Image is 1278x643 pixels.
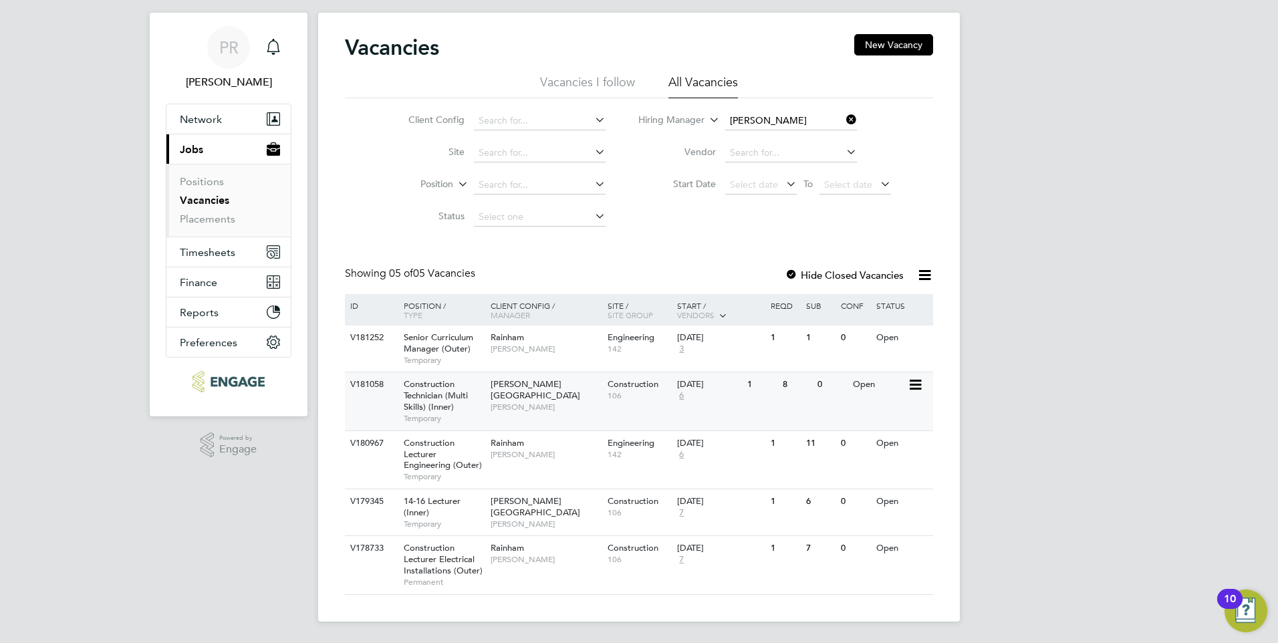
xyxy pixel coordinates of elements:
[347,372,394,397] div: V181058
[404,495,461,518] span: 14-16 Lecturer (Inner)
[388,146,465,158] label: Site
[838,294,872,317] div: Conf
[491,332,524,343] span: Rainham
[674,294,767,328] div: Start /
[491,402,601,412] span: [PERSON_NAME]
[150,13,307,416] nav: Main navigation
[677,438,764,449] div: [DATE]
[404,542,483,576] span: Construction Lecturer Electrical Installations (Outer)
[608,542,658,553] span: Construction
[873,431,931,456] div: Open
[394,294,487,326] div: Position /
[677,554,686,565] span: 7
[180,213,235,225] a: Placements
[180,175,224,188] a: Positions
[347,489,394,514] div: V179345
[873,536,931,561] div: Open
[345,267,478,281] div: Showing
[803,489,838,514] div: 6
[677,332,764,344] div: [DATE]
[219,432,257,444] span: Powered by
[474,144,606,162] input: Search for...
[677,379,741,390] div: [DATE]
[487,294,604,326] div: Client Config /
[404,309,422,320] span: Type
[677,543,764,554] div: [DATE]
[491,309,530,320] span: Manager
[166,164,291,237] div: Jobs
[608,332,654,343] span: Engineering
[803,536,838,561] div: 7
[608,495,658,507] span: Construction
[388,210,465,222] label: Status
[166,371,291,392] a: Go to home page
[677,449,686,461] span: 6
[166,74,291,90] span: Pallvi Raghvani
[201,432,257,458] a: Powered byEngage
[873,326,931,350] div: Open
[803,294,838,317] div: Sub
[474,176,606,195] input: Search for...
[838,536,872,561] div: 0
[491,542,524,553] span: Rainham
[838,431,872,456] div: 0
[608,449,671,460] span: 142
[608,554,671,565] span: 106
[677,507,686,519] span: 7
[540,74,635,98] li: Vacancies I follow
[779,372,814,397] div: 8
[608,378,658,390] span: Construction
[166,134,291,164] button: Jobs
[474,112,606,130] input: Search for...
[767,431,802,456] div: 1
[1225,590,1267,632] button: Open Resource Center, 10 new notifications
[767,489,802,514] div: 1
[180,276,217,289] span: Finance
[873,489,931,514] div: Open
[180,246,235,259] span: Timesheets
[730,178,778,190] span: Select date
[180,143,203,156] span: Jobs
[180,113,222,126] span: Network
[639,146,716,158] label: Vendor
[838,326,872,350] div: 0
[491,437,524,448] span: Rainham
[404,332,473,354] span: Senior Curriculum Manager (Outer)
[166,328,291,357] button: Preferences
[474,208,606,227] input: Select one
[347,326,394,350] div: V181252
[491,449,601,460] span: [PERSON_NAME]
[677,496,764,507] div: [DATE]
[347,536,394,561] div: V178733
[219,39,239,56] span: PR
[376,178,453,191] label: Position
[389,267,413,280] span: 05 of
[180,306,219,319] span: Reports
[404,519,484,529] span: Temporary
[345,34,439,61] h2: Vacancies
[767,326,802,350] div: 1
[608,309,653,320] span: Site Group
[677,309,715,320] span: Vendors
[803,326,838,350] div: 1
[785,269,904,281] label: Hide Closed Vacancies
[491,554,601,565] span: [PERSON_NAME]
[725,144,857,162] input: Search for...
[608,344,671,354] span: 142
[838,489,872,514] div: 0
[404,378,468,412] span: Construction Technician (Multi Skills) (Inner)
[404,471,484,482] span: Temporary
[854,34,933,55] button: New Vacancy
[767,294,802,317] div: Reqd
[725,112,857,130] input: Search for...
[668,74,738,98] li: All Vacancies
[491,519,601,529] span: [PERSON_NAME]
[347,431,394,456] div: V180967
[677,344,686,355] span: 3
[193,371,264,392] img: ncclondon-logo-retina.png
[767,536,802,561] div: 1
[1224,599,1236,616] div: 10
[824,178,872,190] span: Select date
[608,507,671,518] span: 106
[491,344,601,354] span: [PERSON_NAME]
